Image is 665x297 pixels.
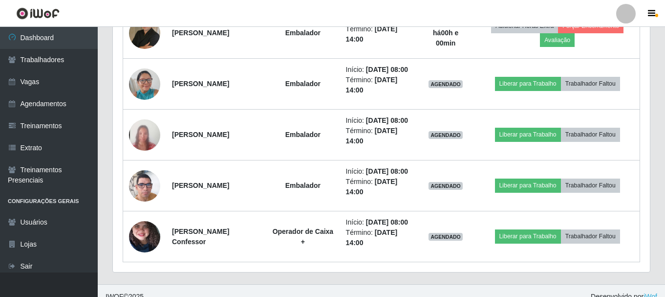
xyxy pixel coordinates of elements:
[129,18,160,49] img: 1679057425949.jpeg
[495,77,561,91] button: Liberar para Trabalho
[346,228,410,248] li: Término:
[172,182,229,189] strong: [PERSON_NAME]
[346,126,410,146] li: Término:
[540,33,575,47] button: Avaliação
[273,228,334,246] strong: Operador de Caixa +
[129,158,160,214] img: 1737916815457.jpeg
[346,217,410,228] li: Início:
[346,115,410,126] li: Início:
[172,228,229,246] strong: [PERSON_NAME] Confessor
[346,177,410,197] li: Término:
[16,7,60,20] img: CoreUI Logo
[495,229,561,243] button: Liberar para Trabalho
[495,179,561,192] button: Liberar para Trabalho
[129,63,160,105] img: 1739199553345.jpeg
[366,218,408,226] time: [DATE] 08:00
[429,182,463,190] span: AGENDADO
[366,116,408,124] time: [DATE] 08:00
[285,182,321,189] strong: Embalador
[285,29,321,37] strong: Embalador
[429,131,463,139] span: AGENDADO
[346,65,410,75] li: Início:
[495,128,561,141] button: Liberar para Trabalho
[172,80,229,88] strong: [PERSON_NAME]
[285,131,321,138] strong: Embalador
[561,77,620,91] button: Trabalhador Faltou
[346,75,410,95] li: Término:
[429,233,463,241] span: AGENDADO
[429,80,463,88] span: AGENDADO
[172,29,229,37] strong: [PERSON_NAME]
[129,101,160,169] img: 1731544336214.jpeg
[366,167,408,175] time: [DATE] 08:00
[433,29,458,47] strong: há 00 h e 00 min
[285,80,321,88] strong: Embalador
[561,179,620,192] button: Trabalhador Faltou
[346,24,410,45] li: Término:
[129,202,160,272] img: 1748891631133.jpeg
[172,131,229,138] strong: [PERSON_NAME]
[561,229,620,243] button: Trabalhador Faltou
[561,128,620,141] button: Trabalhador Faltou
[346,166,410,177] li: Início:
[366,66,408,73] time: [DATE] 08:00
